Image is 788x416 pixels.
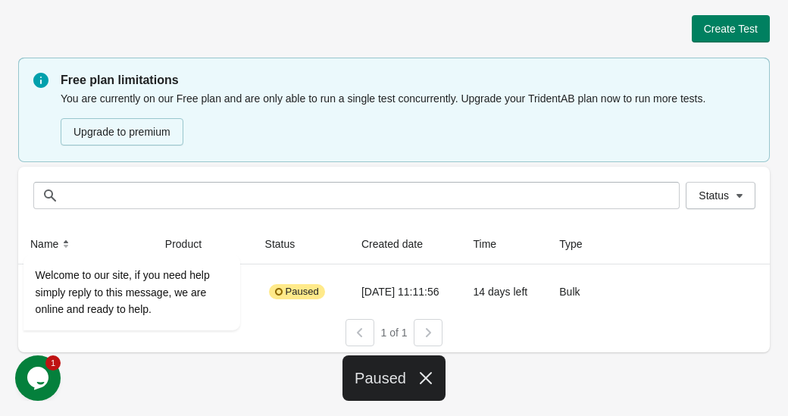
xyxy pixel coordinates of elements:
[355,230,444,258] button: Created date
[61,71,755,89] p: Free plan limitations
[15,355,64,401] iframe: chat widget
[699,189,729,202] span: Status
[553,230,603,258] button: Type
[61,89,755,147] div: You are currently on our Free plan and are only able to run a single test concurrently. Upgrade y...
[692,15,770,42] button: Create Test
[380,327,407,339] span: 1 of 1
[361,277,449,307] div: [DATE] 11:11:56
[342,355,446,401] div: Paused
[269,284,325,299] div: Paused
[20,152,195,198] span: Welcome to our site, if you need help simply reply to this message, we are online and ready to help.
[559,277,603,307] div: Bulk
[474,277,536,307] div: 14 days left
[15,117,288,348] iframe: chat widget
[704,23,758,35] span: Create Test
[686,182,755,209] button: Status
[467,230,518,258] button: Time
